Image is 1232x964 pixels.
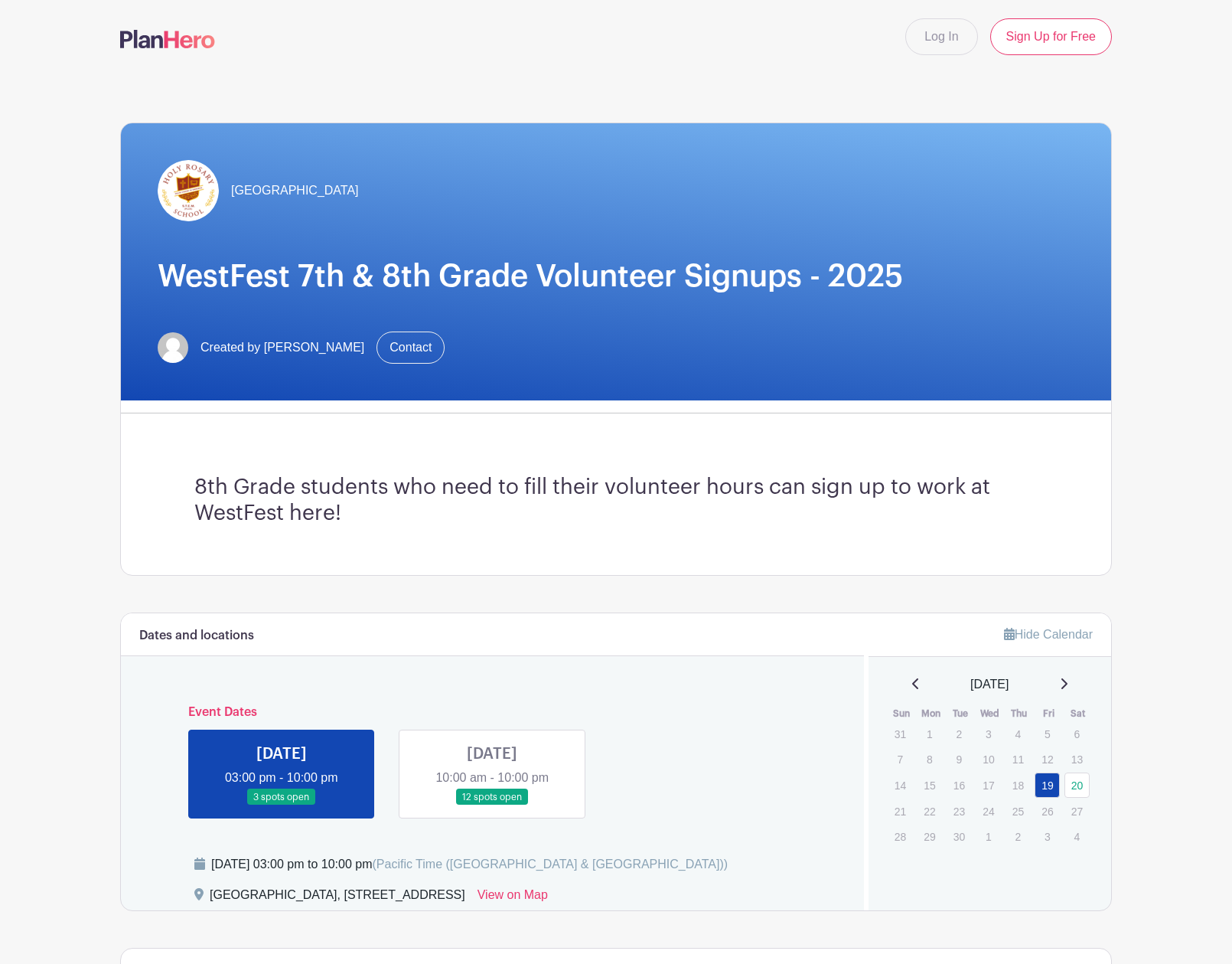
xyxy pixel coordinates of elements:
a: 19 [1035,773,1060,798]
p: 27 [1064,799,1090,823]
p: 2 [1005,825,1031,848]
th: Sat [1064,706,1093,721]
p: 22 [917,799,942,823]
p: 21 [888,799,913,823]
p: 15 [917,773,942,797]
p: 3 [976,722,1001,746]
p: 14 [888,773,913,797]
a: View on Map [477,886,548,910]
p: 2 [947,722,972,746]
p: 4 [1005,722,1031,746]
span: [DATE] [970,675,1009,694]
p: 17 [976,773,1001,797]
span: (Pacific Time ([GEOGRAPHIC_DATA] & [GEOGRAPHIC_DATA])) [372,858,728,871]
p: 8 [917,747,942,771]
p: 18 [1005,773,1031,797]
p: 29 [917,825,942,848]
p: 10 [976,747,1001,771]
p: 30 [947,825,972,848]
a: 20 [1064,773,1090,798]
th: Wed [975,706,1005,721]
span: [GEOGRAPHIC_DATA] [231,181,359,200]
span: Created by [PERSON_NAME] [200,338,364,357]
p: 26 [1035,799,1060,823]
h1: WestFest 7th & 8th Grade Volunteer Signups - 2025 [158,258,1074,295]
p: 24 [976,799,1001,823]
img: hr-logo-circle.png [158,160,219,221]
p: 25 [1005,799,1031,823]
th: Tue [946,706,976,721]
p: 12 [1035,747,1060,771]
h6: Event Dates [176,705,809,720]
div: [DATE] 03:00 pm to 10:00 pm [211,855,728,874]
th: Sun [887,706,917,721]
p: 23 [947,799,972,823]
p: 4 [1064,825,1090,848]
p: 6 [1064,722,1090,746]
th: Mon [916,706,946,721]
img: logo-507f7623f17ff9eddc593b1ce0a138ce2505c220e1c5a4e2b4648c50719b7d32.svg [120,30,215,48]
p: 31 [888,722,913,746]
h3: 8th Grade students who need to fill their volunteer hours can sign up to work at WestFest here! [194,475,1038,526]
div: [GEOGRAPHIC_DATA], [STREET_ADDRESS] [210,886,465,910]
p: 1 [917,722,942,746]
p: 9 [947,747,972,771]
img: default-ce2991bfa6775e67f084385cd625a349d9dcbb7a52a09fb2fda1e96e2d18dcdb.png [158,332,188,363]
p: 1 [976,825,1001,848]
th: Fri [1034,706,1064,721]
h6: Dates and locations [139,629,254,643]
p: 5 [1035,722,1060,746]
p: 13 [1064,747,1090,771]
p: 28 [888,825,913,848]
p: 11 [1005,747,1031,771]
a: Hide Calendar [1004,628,1093,641]
p: 3 [1035,825,1060,848]
a: Log In [905,18,977,55]
p: 16 [947,773,972,797]
a: Contact [376,332,445,364]
p: 7 [888,747,913,771]
a: Sign Up for Free [990,18,1112,55]
th: Thu [1005,706,1035,721]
